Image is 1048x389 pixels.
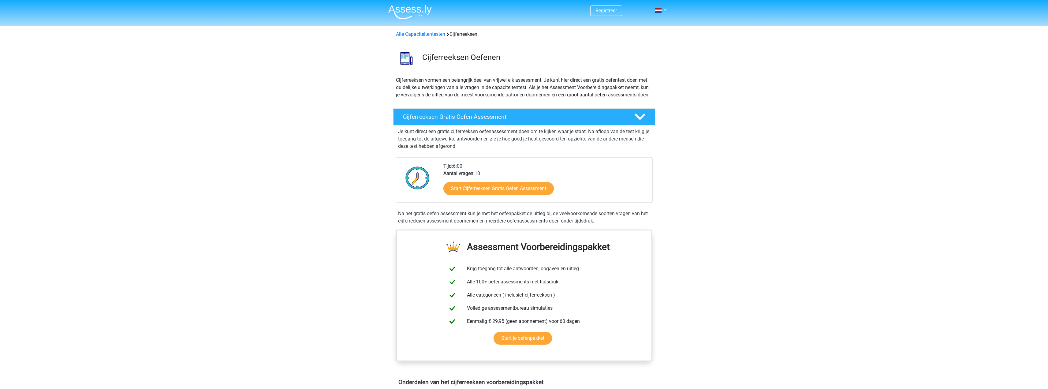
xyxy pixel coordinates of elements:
div: Cijferreeksen [393,31,655,38]
p: Cijferreeksen vormen een belangrijk deel van vrijwel elk assessment. Je kunt hier direct een grat... [396,77,652,99]
b: Aantal vragen: [443,170,475,176]
p: Je kunt direct een gratis cijferreeksen oefenassessment doen om te kijken waar je staat. Na afloo... [398,128,650,150]
a: Registreer [595,8,617,13]
h3: Cijferreeksen Oefenen [422,53,650,62]
div: Na het gratis oefen assessment kun je met het oefenpakket de uitleg bij de veelvoorkomende soorte... [396,210,653,225]
h4: Cijferreeksen Gratis Oefen Assessment [403,113,625,120]
div: 6:00 10 [439,163,652,202]
h4: Onderdelen van het cijferreeksen voorbereidingspakket [398,379,650,386]
img: Klok [402,163,433,193]
b: Tijd: [443,163,453,169]
img: Assessly [388,5,432,19]
a: Start Cijferreeksen Gratis Oefen Assessment [443,182,554,195]
a: Start je oefenpakket [494,332,552,345]
a: Cijferreeksen Gratis Oefen Assessment [391,108,658,125]
a: Alle Capaciteitentesten [396,31,445,37]
img: cijferreeksen [393,45,420,71]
